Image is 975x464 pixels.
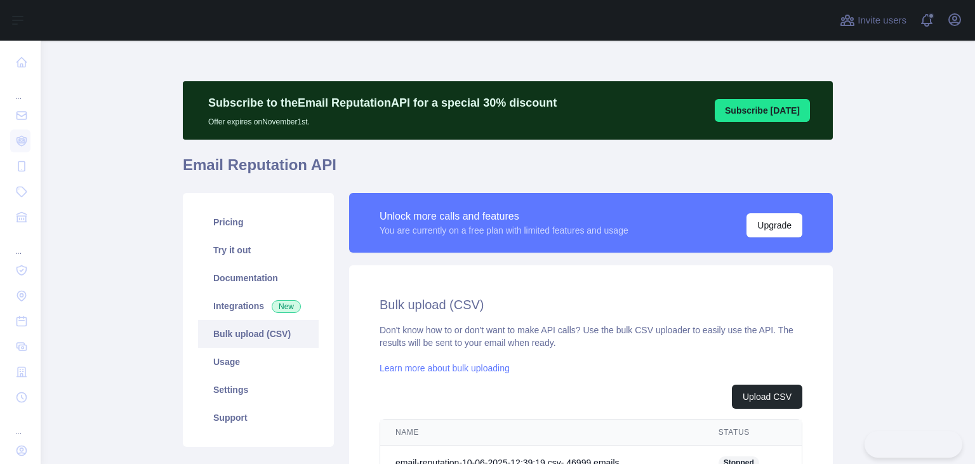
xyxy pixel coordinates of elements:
div: ... [10,76,30,102]
button: Invite users [837,10,909,30]
a: Settings [198,376,319,404]
div: You are currently on a free plan with limited features and usage [380,224,628,237]
div: Unlock more calls and features [380,209,628,224]
a: Try it out [198,236,319,264]
p: Subscribe to the Email Reputation API for a special 30 % discount [208,94,557,112]
button: Subscribe [DATE] [715,99,810,122]
a: Integrations New [198,292,319,320]
a: Bulk upload (CSV) [198,320,319,348]
div: ... [10,411,30,437]
a: Usage [198,348,319,376]
h1: Email Reputation API [183,155,833,185]
button: Upload CSV [732,385,802,409]
button: Upgrade [746,213,802,237]
a: Documentation [198,264,319,292]
a: Learn more about bulk uploading [380,363,510,373]
span: Invite users [858,13,906,28]
p: Offer expires on November 1st. [208,112,557,127]
th: STATUS [703,420,802,446]
a: Pricing [198,208,319,236]
h2: Bulk upload (CSV) [380,296,802,314]
iframe: Toggle Customer Support [865,431,962,458]
a: Support [198,404,319,432]
div: ... [10,231,30,256]
th: NAME [380,420,703,446]
span: New [272,300,301,313]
